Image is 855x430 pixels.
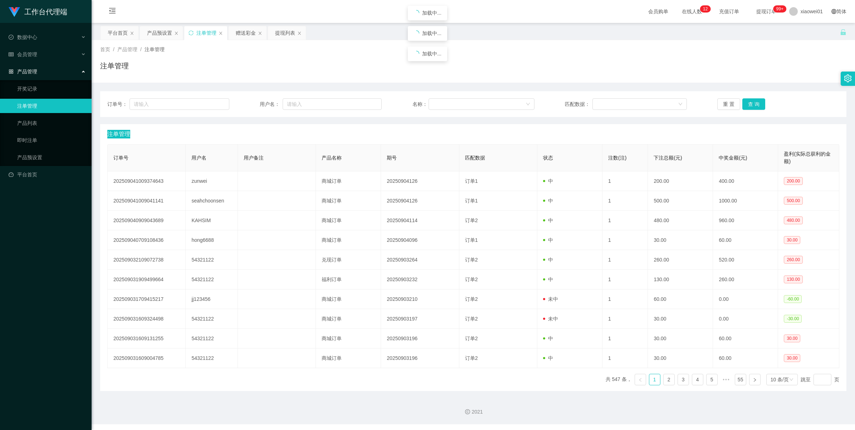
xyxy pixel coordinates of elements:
[543,237,553,243] span: 中
[316,348,381,368] td: 商城订单
[717,98,740,110] button: 重 置
[9,35,14,40] i: 图标: check-circle-o
[707,374,717,385] a: 5
[543,198,553,204] span: 中
[422,51,441,57] span: 加载中...
[700,5,710,13] sup: 12
[258,31,262,35] i: 图标: close
[784,177,803,185] span: 200.00
[713,171,778,191] td: 400.00
[465,409,470,414] i: 图标: copyright
[602,270,648,289] td: 1
[465,218,478,223] span: 订单2
[196,26,216,40] div: 注单管理
[465,178,478,184] span: 订单1
[713,250,778,270] td: 520.00
[316,230,381,250] td: 商城订单
[297,31,302,35] i: 图标: close
[186,348,238,368] td: 54321122
[648,289,713,309] td: 60.00
[381,191,459,211] td: 20250904126
[387,155,397,161] span: 期号
[236,26,256,40] div: 赠送彩金
[543,178,553,184] span: 中
[108,171,186,191] td: 202509041009374643
[664,374,674,385] a: 2
[100,60,129,71] h1: 注单管理
[108,270,186,289] td: 202509031909499664
[713,329,778,348] td: 60.00
[649,374,660,385] a: 1
[130,31,134,35] i: 图标: close
[108,250,186,270] td: 202509032109072738
[147,26,172,40] div: 产品预设置
[108,348,186,368] td: 202509031609004785
[422,30,441,36] span: 加载中...
[381,211,459,230] td: 20250904114
[648,230,713,250] td: 30.00
[186,289,238,309] td: jj123456
[635,374,646,385] li: 上一页
[719,155,747,161] span: 中奖金额(元)
[422,10,441,16] span: 加载中...
[381,250,459,270] td: 20250903264
[784,354,800,362] span: 30.00
[465,277,478,282] span: 订单2
[749,374,761,385] li: 下一页
[100,0,124,23] i: 图标: menu-fold
[565,101,592,108] span: 匹配数据：
[648,329,713,348] td: 30.00
[108,191,186,211] td: 202509041009041141
[283,98,382,110] input: 请输入
[260,101,283,108] span: 用户名：
[703,5,705,13] p: 1
[244,155,264,161] span: 用户备注
[108,26,128,40] div: 平台首页
[784,236,800,244] span: 30.00
[186,191,238,211] td: seahchoonsen
[715,9,743,14] span: 充值订单
[692,374,703,385] li: 4
[191,155,206,161] span: 用户名
[543,277,553,282] span: 中
[720,374,732,385] span: •••
[381,309,459,329] td: 20250903197
[465,198,478,204] span: 订单1
[9,52,37,57] span: 会员管理
[414,30,419,36] i: icon: loading
[784,334,800,342] span: 30.00
[9,69,14,74] i: 图标: appstore-o
[784,295,802,303] span: -60.00
[381,270,459,289] td: 20250903232
[602,309,648,329] td: 1
[17,150,86,165] a: 产品预设置
[753,378,757,382] i: 图标: right
[608,155,626,161] span: 注数(注)
[720,374,732,385] li: 向后 5 页
[186,230,238,250] td: hong6688
[316,211,381,230] td: 商城订单
[706,374,718,385] li: 5
[186,329,238,348] td: 54321122
[713,289,778,309] td: 0.00
[638,378,643,382] i: 图标: left
[9,167,86,182] a: 图标: dashboard平台首页
[602,348,648,368] td: 1
[543,336,553,341] span: 中
[381,230,459,250] td: 20250904096
[465,355,478,361] span: 订单2
[773,5,786,13] sup: 1067
[9,52,14,57] i: 图标: table
[17,82,86,96] a: 开奖记录
[145,47,165,52] span: 注单管理
[414,10,419,16] i: icon: loading
[648,348,713,368] td: 30.00
[648,211,713,230] td: 480.00
[186,309,238,329] td: 54321122
[678,9,705,14] span: 在线人数
[414,51,419,57] i: icon: loading
[174,31,179,35] i: 图标: close
[186,171,238,191] td: zunwei
[602,250,648,270] td: 1
[705,5,708,13] p: 2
